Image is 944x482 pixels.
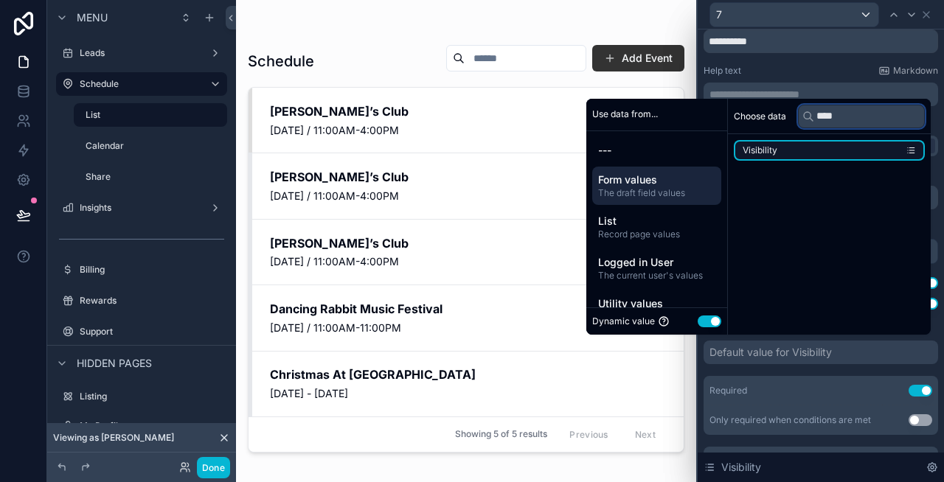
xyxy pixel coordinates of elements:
[86,140,224,152] label: Calendar
[878,65,938,77] a: Markdown
[248,51,314,71] h1: Schedule
[80,202,204,214] label: Insights
[56,196,227,220] a: Insights
[56,320,227,343] a: Support
[80,78,198,90] label: Schedule
[598,228,715,240] span: Record page values
[270,321,666,335] span: [DATE] / 11:00AM-11:00PM
[709,414,871,426] div: Only required when conditions are met
[704,83,938,106] div: scrollable content
[270,169,666,185] h2: [PERSON_NAME]’s Club
[709,2,879,27] button: 7
[270,386,666,401] span: [DATE] - [DATE]
[709,345,832,360] div: Default value for Visibility
[56,72,227,96] a: Schedule
[270,254,666,269] span: [DATE] / 11:00AM-4:00PM
[56,414,227,438] a: My Profile
[197,457,230,478] button: Done
[56,41,227,65] a: Leads
[704,65,741,77] label: Help text
[86,171,224,183] label: Share
[74,134,227,158] a: Calendar
[734,111,786,122] span: Choose data
[270,123,666,138] span: [DATE] / 11:00AM-4:00PM
[56,385,227,408] a: Listing
[270,366,666,383] h2: Christmas At [GEOGRAPHIC_DATA]
[716,7,722,22] span: 7
[270,189,666,203] span: [DATE] / 11:00AM-4:00PM
[80,295,224,307] label: Rewards
[598,187,715,199] span: The draft field values
[56,289,227,312] a: Rewards
[592,45,684,71] button: Add Event
[598,214,715,228] span: List
[598,172,715,187] span: Form values
[592,315,655,327] span: Dynamic value
[80,391,224,402] label: Listing
[86,109,218,121] label: List
[709,385,747,397] div: Required
[53,432,174,444] span: Viewing as [PERSON_NAME]
[270,235,666,251] h2: [PERSON_NAME]’s Club
[455,428,547,440] span: Showing 5 of 5 results
[80,47,204,59] label: Leads
[74,165,227,189] a: Share
[598,255,715,270] span: Logged in User
[598,143,715,158] span: ---
[270,301,666,317] h2: Dancing Rabbit Music Festival
[598,270,715,282] span: The current user's values
[270,103,666,119] h2: [PERSON_NAME]’s Club
[586,131,727,307] div: scrollable content
[893,65,938,77] span: Markdown
[80,420,224,432] label: My Profile
[74,103,227,127] a: List
[598,296,715,311] span: Utility values
[592,108,658,120] span: Use data from...
[80,264,224,276] label: Billing
[56,258,227,282] a: Billing
[77,356,152,371] span: Hidden pages
[80,326,224,338] label: Support
[77,10,108,25] span: Menu
[721,460,761,475] span: Visibility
